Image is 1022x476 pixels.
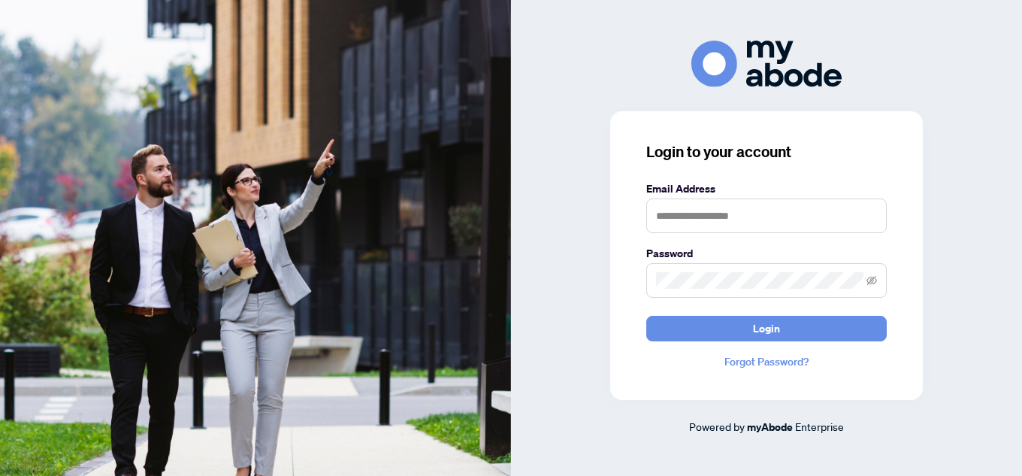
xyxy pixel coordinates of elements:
span: Powered by [689,420,745,433]
a: Forgot Password? [646,353,887,370]
a: myAbode [747,419,793,435]
span: eye-invisible [866,275,877,286]
img: ma-logo [691,41,842,86]
span: Login [753,317,780,341]
span: Enterprise [795,420,844,433]
label: Email Address [646,180,887,197]
label: Password [646,245,887,262]
button: Login [646,316,887,341]
h3: Login to your account [646,141,887,162]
